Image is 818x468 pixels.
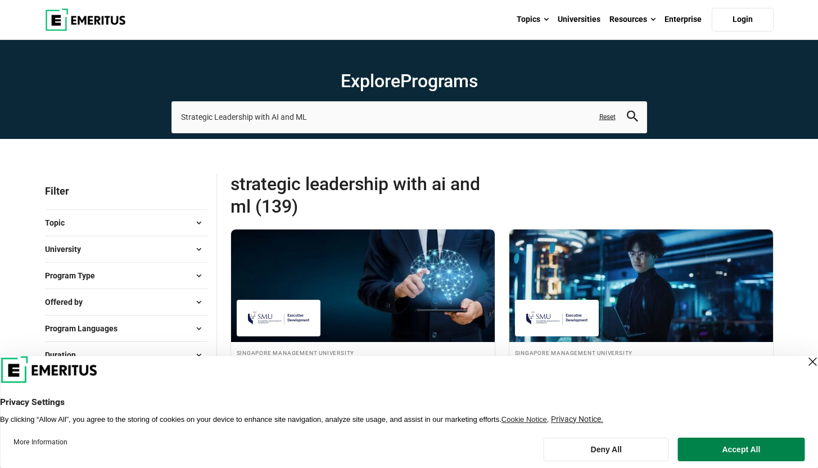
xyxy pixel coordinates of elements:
button: Program Languages [45,320,207,337]
button: Topic [45,214,207,231]
button: search [627,111,638,124]
img: Strategic Leadership with AI and ML | Online Leadership Course [231,229,495,342]
span: Offered by [45,296,92,308]
span: Program Languages [45,322,126,335]
img: Singapore Management University [242,305,315,331]
span: University [45,243,90,255]
button: Offered by [45,294,207,310]
input: search-page [171,101,647,133]
img: Singapore Management University [521,305,594,331]
button: Duration [45,346,207,363]
h4: Singapore Management University [237,348,489,357]
span: Program Type [45,269,104,282]
a: AI and Machine Learning Course by Singapore Management University - November 24, 2025 Singapore M... [509,229,773,413]
span: Duration [45,349,85,361]
a: Login [712,8,774,31]
h1: Explore [171,70,647,92]
p: Filter [45,173,207,209]
a: search [627,114,638,124]
h4: Singapore Management University [515,348,767,357]
button: Program Type [45,267,207,284]
span: Strategic Leadership with AI and ML (139) [231,173,502,218]
a: Leadership Course by Singapore Management University - September 30, 2025 Singapore Management Un... [231,229,495,413]
img: Strategic Leadership with AI and ML | Online AI and Machine Learning Course [509,229,773,342]
a: Reset search [599,112,616,122]
span: Programs [400,70,478,92]
button: University [45,241,207,258]
span: Topic [45,217,74,229]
